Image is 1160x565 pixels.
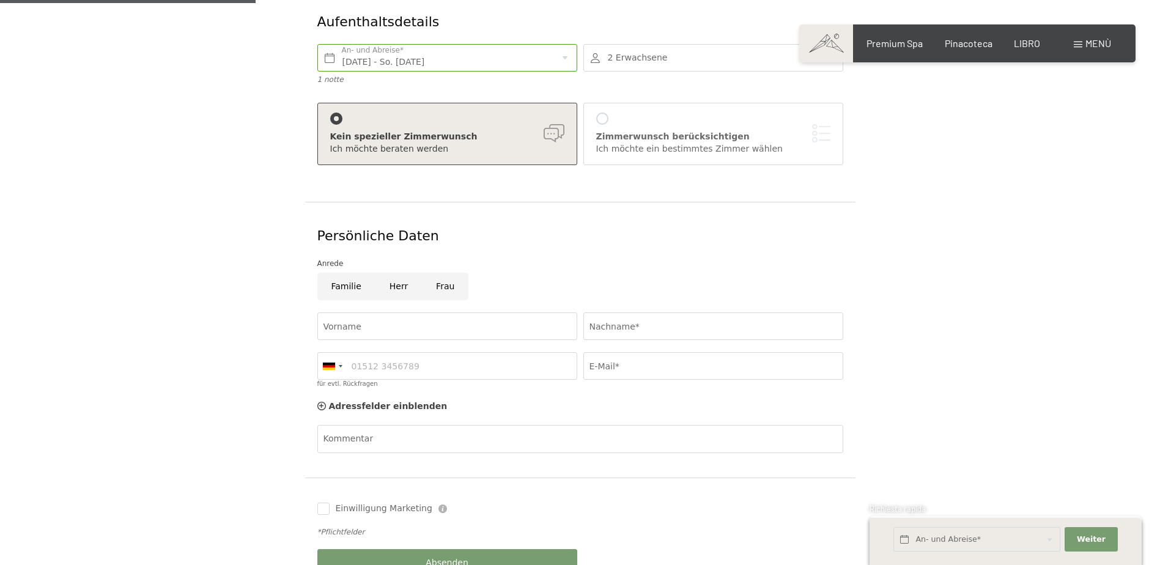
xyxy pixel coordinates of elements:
div: Persönliche Daten [317,227,843,246]
label: für evtl. Rückfragen [317,380,378,387]
span: Richiesta rapida [870,504,926,514]
div: 1 notte [317,75,577,85]
span: Adressfelder einblenden [329,401,448,411]
span: Menù [1085,37,1111,49]
div: Aufenthaltsdetails [317,13,755,32]
a: LIBRO [1014,37,1040,49]
div: *Pflichtfelder [317,527,843,537]
span: Weiter [1077,534,1106,545]
div: Anrede [317,257,843,270]
a: Premium Spa [866,37,923,49]
a: Pinacoteca [945,37,992,49]
div: Germany (Deutschland): +49 [318,353,346,379]
div: Zimmerwunsch berücksichtigen [596,131,830,143]
input: 01512 3456789 [317,352,577,380]
div: Ich möchte beraten werden [330,143,564,155]
button: Weiter [1065,527,1117,552]
div: Kein spezieller Zimmerwunsch [330,131,564,143]
div: Ich möchte ein bestimmtes Zimmer wählen [596,143,830,155]
span: Einwilligung Marketing [336,503,432,515]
